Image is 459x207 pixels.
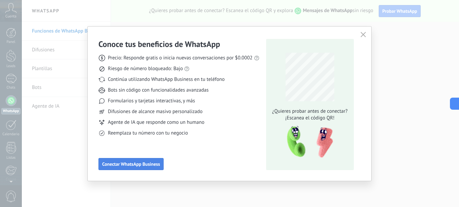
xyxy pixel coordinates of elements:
button: Conectar WhatsApp Business [98,158,164,170]
span: ¿Quieres probar antes de conectar? [270,108,349,115]
span: Precio: Responde gratis o inicia nuevas conversaciones por $0.0002 [108,55,253,61]
h3: Conoce tus beneficios de WhatsApp [98,39,220,49]
span: Continúa utilizando WhatsApp Business en tu teléfono [108,76,224,83]
span: Reemplaza tu número con tu negocio [108,130,188,137]
span: ¡Escanea el código QR! [270,115,349,121]
span: Difusiones de alcance masivo personalizado [108,108,203,115]
span: Formularios y tarjetas interactivas, y más [108,98,195,104]
span: Riesgo de número bloqueado: Bajo [108,65,183,72]
span: Agente de IA que responde como un humano [108,119,204,126]
span: Conectar WhatsApp Business [102,162,160,166]
img: qr-pic-1x.png [281,124,334,160]
span: Bots sin código con funcionalidades avanzadas [108,87,209,94]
